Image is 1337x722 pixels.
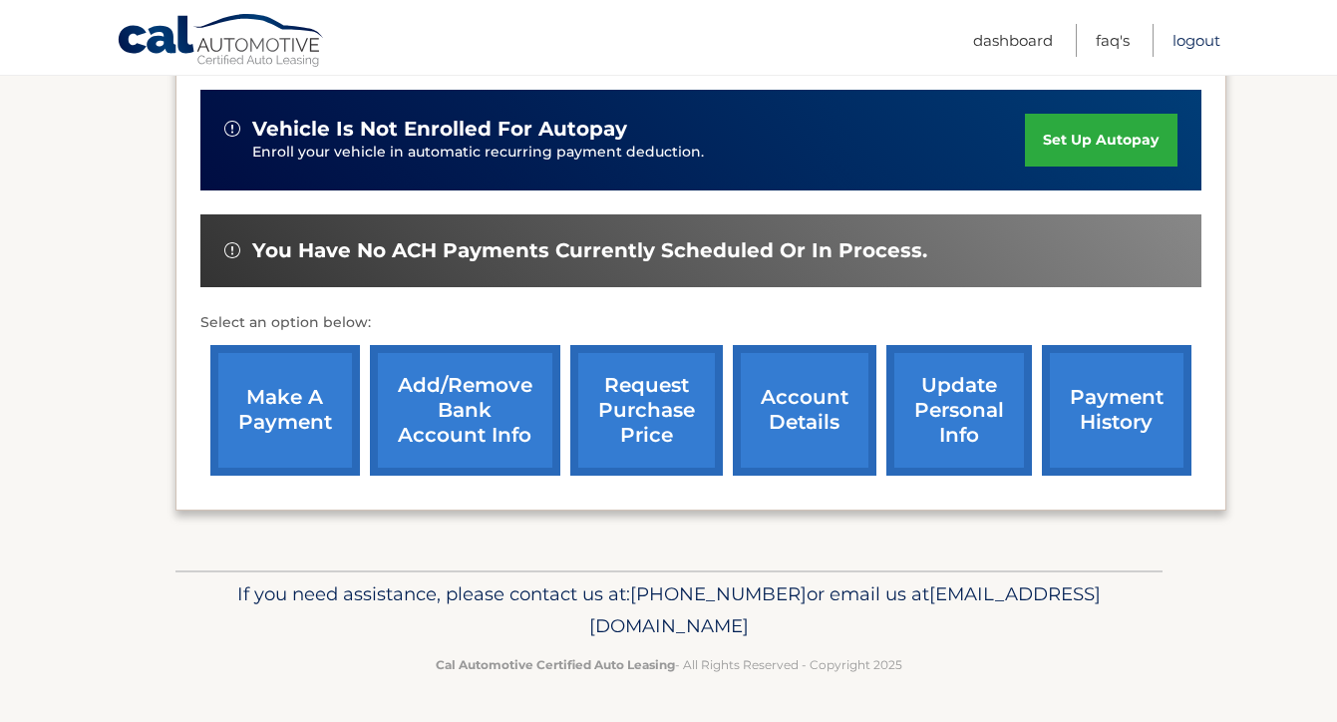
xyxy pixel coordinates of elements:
a: Dashboard [973,24,1053,57]
a: Logout [1172,24,1220,57]
a: account details [733,345,876,476]
a: FAQ's [1096,24,1130,57]
span: You have no ACH payments currently scheduled or in process. [252,238,927,263]
strong: Cal Automotive Certified Auto Leasing [436,657,675,672]
img: alert-white.svg [224,121,240,137]
img: alert-white.svg [224,242,240,258]
p: If you need assistance, please contact us at: or email us at [188,578,1150,642]
a: request purchase price [570,345,723,476]
a: set up autopay [1025,114,1176,167]
p: - All Rights Reserved - Copyright 2025 [188,654,1150,675]
p: Enroll your vehicle in automatic recurring payment deduction. [252,142,1026,164]
a: make a payment [210,345,360,476]
a: Add/Remove bank account info [370,345,560,476]
span: [PHONE_NUMBER] [630,582,807,605]
a: payment history [1042,345,1191,476]
a: update personal info [886,345,1032,476]
p: Select an option below: [200,311,1201,335]
a: Cal Automotive [117,13,326,71]
span: vehicle is not enrolled for autopay [252,117,627,142]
